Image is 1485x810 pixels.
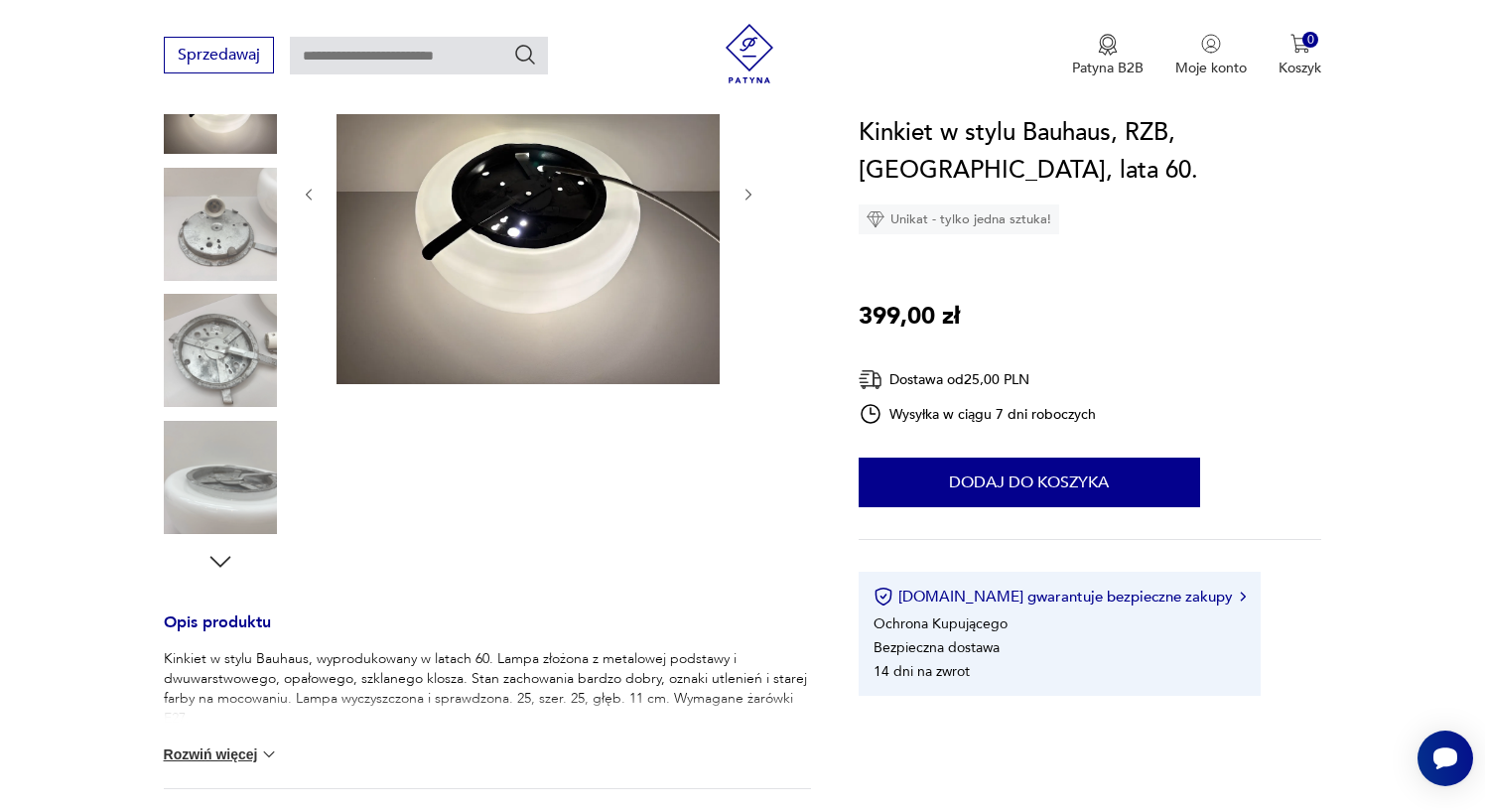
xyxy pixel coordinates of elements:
[164,744,279,764] button: Rozwiń więcej
[859,298,960,336] p: 399,00 zł
[874,638,1000,657] li: Bezpieczna dostawa
[1279,59,1321,77] p: Koszyk
[164,50,274,64] a: Sprzedawaj
[859,367,1097,392] div: Dostawa od 25,00 PLN
[1290,34,1310,54] img: Ikona koszyka
[1417,731,1473,786] iframe: Smartsupp widget button
[1240,592,1246,602] img: Ikona strzałki w prawo
[874,587,893,607] img: Ikona certyfikatu
[1098,34,1118,56] img: Ikona medalu
[164,421,277,534] img: Zdjęcie produktu Kinkiet w stylu Bauhaus, RZB, Niemcy, lata 60.
[164,294,277,407] img: Zdjęcie produktu Kinkiet w stylu Bauhaus, RZB, Niemcy, lata 60.
[337,1,720,384] img: Zdjęcie produktu Kinkiet w stylu Bauhaus, RZB, Niemcy, lata 60.
[859,204,1059,234] div: Unikat - tylko jedna sztuka!
[874,662,970,681] li: 14 dni na zwrot
[1072,34,1144,77] a: Ikona medaluPatyna B2B
[859,402,1097,426] div: Wysyłka w ciągu 7 dni roboczych
[164,168,277,281] img: Zdjęcie produktu Kinkiet w stylu Bauhaus, RZB, Niemcy, lata 60.
[1175,34,1247,77] button: Moje konto
[1072,59,1144,77] p: Patyna B2B
[867,210,884,228] img: Ikona diamentu
[859,458,1200,507] button: Dodaj do koszyka
[513,43,537,67] button: Szukaj
[1201,34,1221,54] img: Ikonka użytkownika
[720,24,779,83] img: Patyna - sklep z meblami i dekoracjami vintage
[1072,34,1144,77] button: Patyna B2B
[164,649,811,729] p: Kinkiet w stylu Bauhaus, wyprodukowany w latach 60. Lampa złożona z metalowej podstawy i dwuwarst...
[1175,34,1247,77] a: Ikonka użytkownikaMoje konto
[164,616,811,649] h3: Opis produktu
[1279,34,1321,77] button: 0Koszyk
[259,744,279,764] img: chevron down
[1302,32,1319,49] div: 0
[859,367,882,392] img: Ikona dostawy
[1175,59,1247,77] p: Moje konto
[859,114,1322,190] h1: Kinkiet w stylu Bauhaus, RZB, [GEOGRAPHIC_DATA], lata 60.
[874,614,1008,633] li: Ochrona Kupującego
[874,587,1246,607] button: [DOMAIN_NAME] gwarantuje bezpieczne zakupy
[164,37,274,73] button: Sprzedawaj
